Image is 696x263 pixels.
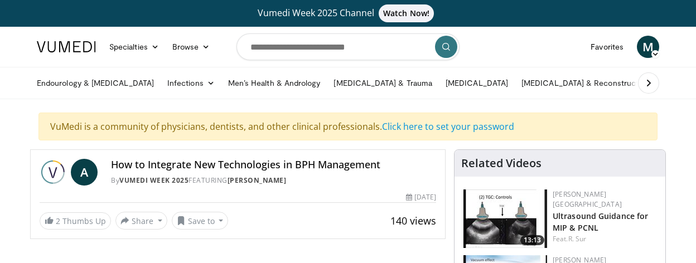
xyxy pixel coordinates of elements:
a: [MEDICAL_DATA] & Trauma [327,72,439,94]
span: Watch Now! [379,4,434,22]
a: [MEDICAL_DATA] [439,72,515,94]
span: 13:13 [520,235,544,245]
input: Search topics, interventions [236,33,460,60]
div: [DATE] [406,192,436,202]
a: Men’s Health & Andrology [221,72,327,94]
a: 13:13 [463,189,547,248]
button: Share [115,212,167,230]
a: Ultrasound Guidance for MIP & PCNL [553,211,648,233]
a: Infections [161,72,221,94]
img: VuMedi Logo [37,41,96,52]
a: [PERSON_NAME] [228,176,287,185]
a: Endourology & [MEDICAL_DATA] [30,72,161,94]
div: Feat. [553,234,656,244]
img: ae74b246-eda0-4548-a041-8444a00e0b2d.150x105_q85_crop-smart_upscale.jpg [463,189,547,248]
h4: Related Videos [461,157,542,170]
a: Browse [166,36,217,58]
span: 140 views [390,214,436,227]
a: 2 Thumbs Up [40,212,111,230]
button: Save to [172,212,229,230]
img: Vumedi Week 2025 [40,159,66,186]
a: Vumedi Week 2025 [119,176,188,185]
a: Vumedi Week 2025 ChannelWatch Now! [38,4,658,22]
a: A [71,159,98,186]
a: M [637,36,659,58]
h4: How to Integrate New Technologies in BPH Management [111,159,436,171]
div: By FEATURING [111,176,436,186]
a: Favorites [584,36,630,58]
div: VuMedi is a community of physicians, dentists, and other clinical professionals. [38,113,658,140]
a: Click here to set your password [382,120,514,133]
a: R. Sur [568,234,587,243]
a: [PERSON_NAME] [GEOGRAPHIC_DATA] [553,189,622,209]
a: Specialties [103,36,166,58]
span: 2 [56,216,60,226]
